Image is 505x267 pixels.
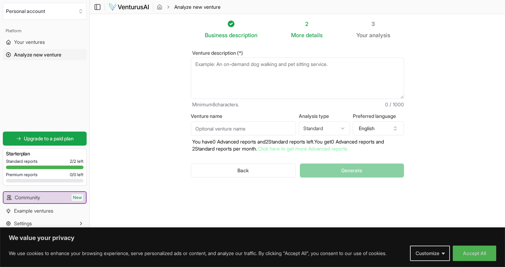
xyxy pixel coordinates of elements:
p: We use cookies to enhance your browsing experience, serve personalized ads or content, and analyz... [9,249,386,258]
span: Settings [14,220,32,227]
label: Venture name [191,114,296,119]
span: Analyze new venture [174,4,221,11]
span: New [72,194,83,201]
p: You have 0 Advanced reports and 2 Standard reports left. Y ou get 0 Advanced reports and 2 Standa... [191,138,404,152]
button: Select an organization [3,3,87,20]
button: Back [191,163,296,178]
p: We value your privacy [9,234,496,242]
span: 2 / 2 left [70,159,83,164]
a: Example ventures [3,205,87,216]
span: Community [15,194,40,201]
span: Standard reports [6,159,38,164]
label: Venture description (*) [191,51,404,55]
span: Business [205,31,228,39]
button: English [353,121,404,135]
span: Premium reports [6,172,38,178]
div: 2 [291,20,323,28]
span: analysis [369,32,390,39]
a: Your ventures [3,36,87,48]
div: Platform [3,25,87,36]
button: Settings [3,218,87,229]
img: logo [108,3,149,11]
h3: Starter plan [6,150,83,157]
span: details [306,32,323,39]
span: Example ventures [14,207,53,214]
a: Analyze new venture [3,49,87,60]
input: Optional venture name [191,121,296,135]
div: 3 [356,20,390,28]
span: Your ventures [14,39,45,46]
span: 0 / 0 left [70,172,83,178]
span: Upgrade to a paid plan [24,135,74,142]
button: Customize [410,246,450,261]
a: Click here to get more Advanced reports. [258,146,348,152]
span: 0 / 1000 [385,101,404,108]
span: More [291,31,304,39]
label: Preferred language [353,114,404,119]
span: Your [356,31,368,39]
span: Minimum 8 characters. [192,101,239,108]
a: CommunityNew [4,192,86,203]
nav: breadcrumb [157,4,221,11]
button: Accept All [453,246,496,261]
label: Analysis type [299,114,350,119]
span: description [229,32,257,39]
span: Analyze new venture [14,51,61,58]
a: Upgrade to a paid plan [3,132,87,146]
